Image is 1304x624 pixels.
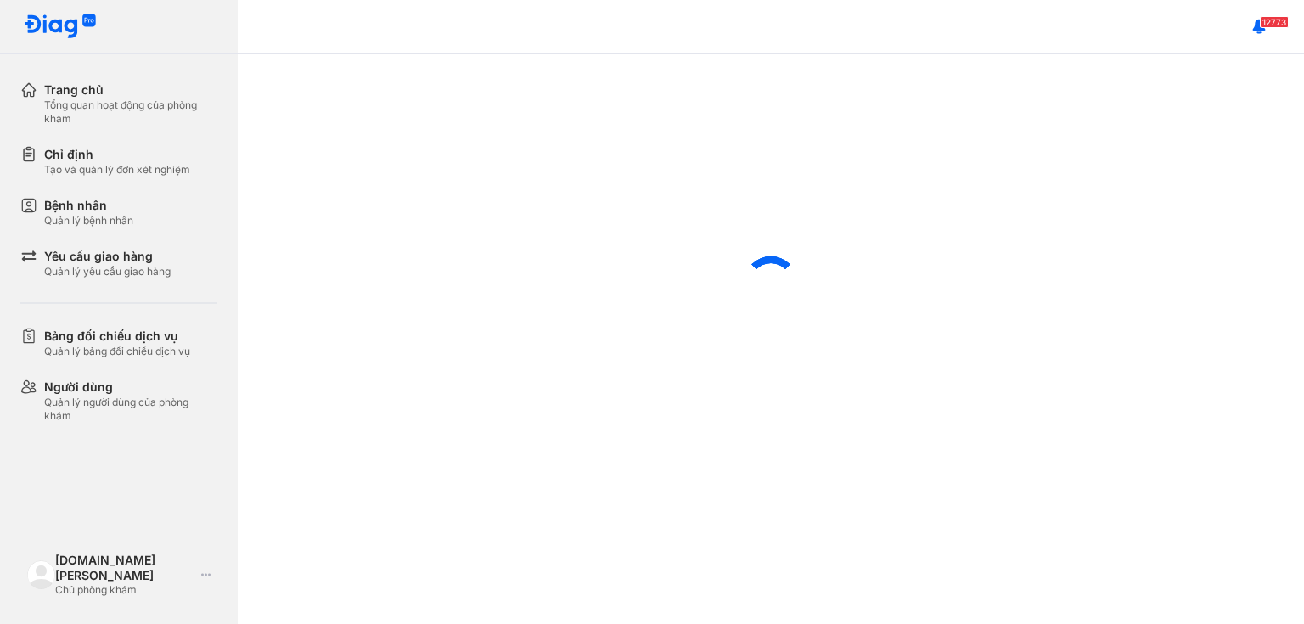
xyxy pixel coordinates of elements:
div: Bảng đối chiếu dịch vụ [44,328,190,345]
div: Tổng quan hoạt động của phòng khám [44,98,217,126]
div: Quản lý bệnh nhân [44,214,133,228]
div: Trang chủ [44,82,217,98]
div: Yêu cầu giao hàng [44,248,171,265]
div: Người dùng [44,379,217,396]
div: Quản lý bảng đối chiếu dịch vụ [44,345,190,358]
div: Tạo và quản lý đơn xét nghiệm [44,163,190,177]
div: Bệnh nhân [44,197,133,214]
div: Quản lý yêu cầu giao hàng [44,265,171,278]
img: logo [27,560,55,588]
span: 12773 [1260,16,1289,28]
div: Chỉ định [44,146,190,163]
div: Chủ phòng khám [55,583,194,597]
div: [DOMAIN_NAME] [PERSON_NAME] [55,553,194,583]
div: Quản lý người dùng của phòng khám [44,396,217,423]
img: logo [24,14,97,40]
